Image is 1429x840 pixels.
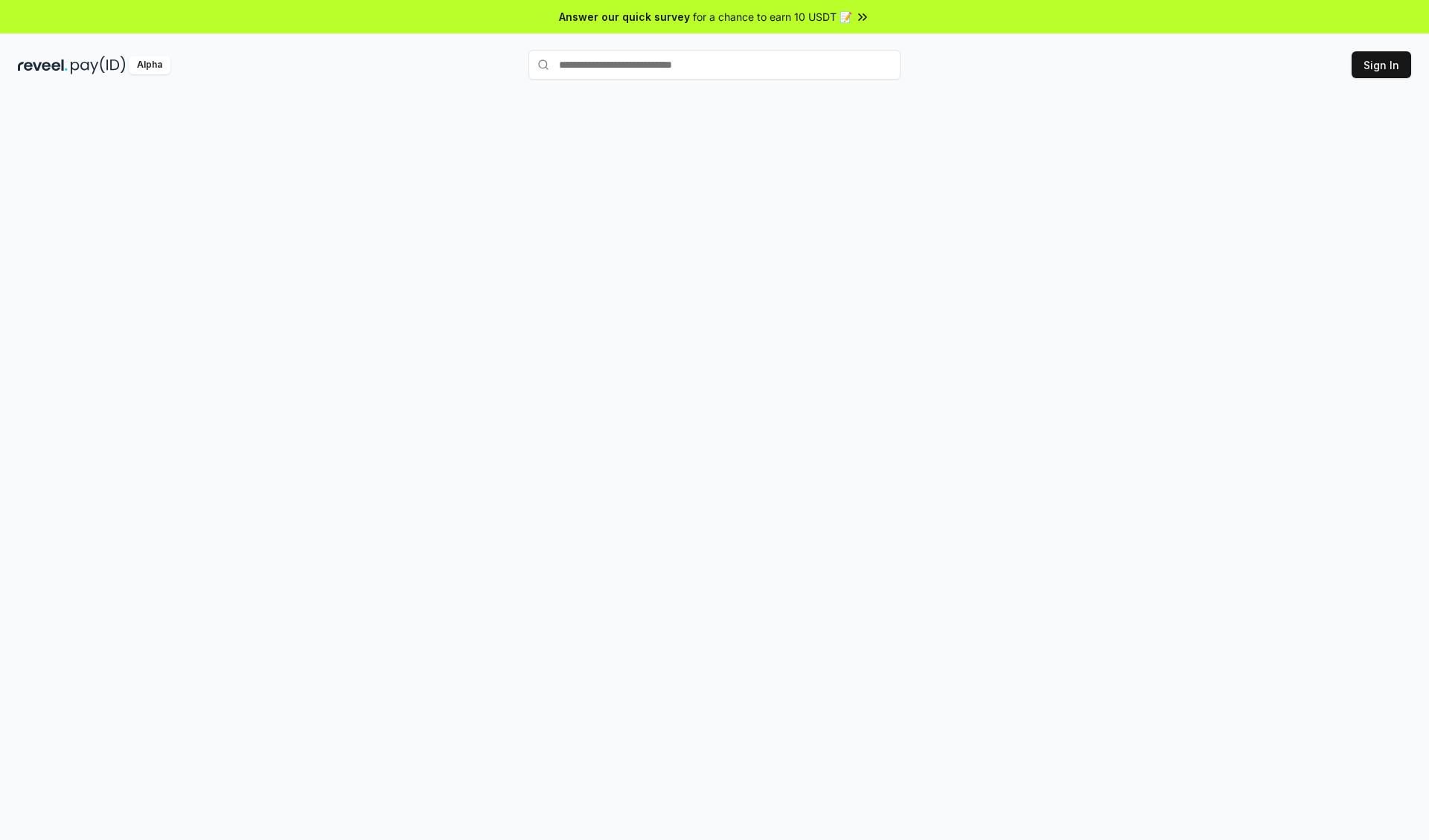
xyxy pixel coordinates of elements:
img: reveel_dark [18,56,68,74]
div: Alpha [129,56,170,74]
img: pay_id [71,56,126,74]
span: Answer our quick survey [559,9,690,25]
span: for a chance to earn 10 USDT 📝 [693,9,852,25]
button: Sign In [1352,51,1411,78]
